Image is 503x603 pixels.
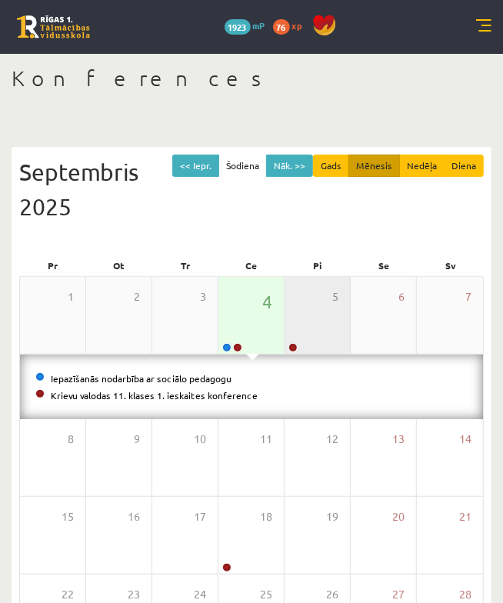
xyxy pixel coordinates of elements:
[398,288,405,305] span: 6
[134,431,140,448] span: 9
[128,508,140,525] span: 16
[19,255,85,276] div: Pr
[332,288,338,305] span: 5
[152,255,218,276] div: Tr
[19,155,484,224] div: Septembris 2025
[313,155,349,177] button: Gads
[51,389,258,401] a: Krievu valodas 11. klases 1. ieskaites konference
[285,255,351,276] div: Pi
[218,155,267,177] button: Šodiena
[348,155,400,177] button: Mēnesis
[260,508,272,525] span: 18
[459,508,471,525] span: 21
[260,431,272,448] span: 11
[253,19,265,32] span: mP
[273,19,290,35] span: 76
[68,288,74,305] span: 1
[200,288,206,305] span: 3
[68,431,74,448] span: 8
[260,586,272,603] span: 25
[225,19,251,35] span: 1923
[459,431,471,448] span: 14
[85,255,152,276] div: Ot
[172,155,219,177] button: << Iepr.
[51,372,232,385] a: Iepazīšanās nodarbība ar sociālo pedagogu
[444,155,484,177] button: Diena
[273,19,310,32] a: 76 xp
[194,586,206,603] span: 24
[326,431,338,448] span: 12
[465,288,471,305] span: 7
[194,508,206,525] span: 17
[292,19,302,32] span: xp
[459,586,471,603] span: 28
[12,65,491,92] h1: Konferences
[266,155,313,177] button: Nāk. >>
[17,15,90,38] a: Rīgas 1. Tālmācības vidusskola
[418,255,484,276] div: Sv
[392,508,405,525] span: 20
[399,155,445,177] button: Nedēļa
[218,255,285,276] div: Ce
[194,431,206,448] span: 10
[351,255,417,276] div: Se
[62,508,74,525] span: 15
[326,586,338,603] span: 26
[326,508,338,525] span: 19
[392,431,405,448] span: 13
[62,586,74,603] span: 22
[128,586,140,603] span: 23
[392,586,405,603] span: 27
[262,288,272,315] span: 4
[134,288,140,305] span: 2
